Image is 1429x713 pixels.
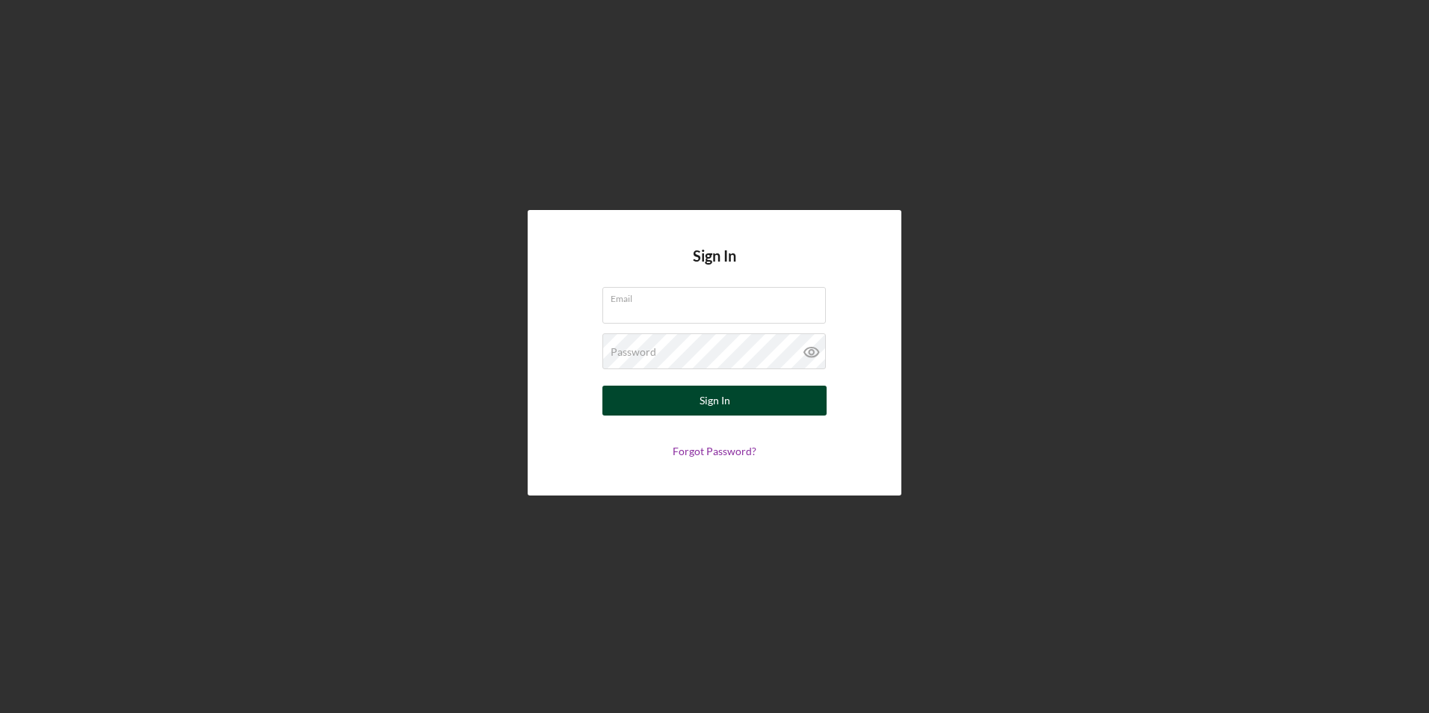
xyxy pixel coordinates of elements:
a: Forgot Password? [673,445,756,457]
label: Email [611,288,826,304]
h4: Sign In [693,247,736,287]
label: Password [611,346,656,358]
button: Sign In [602,386,827,416]
div: Sign In [700,386,730,416]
